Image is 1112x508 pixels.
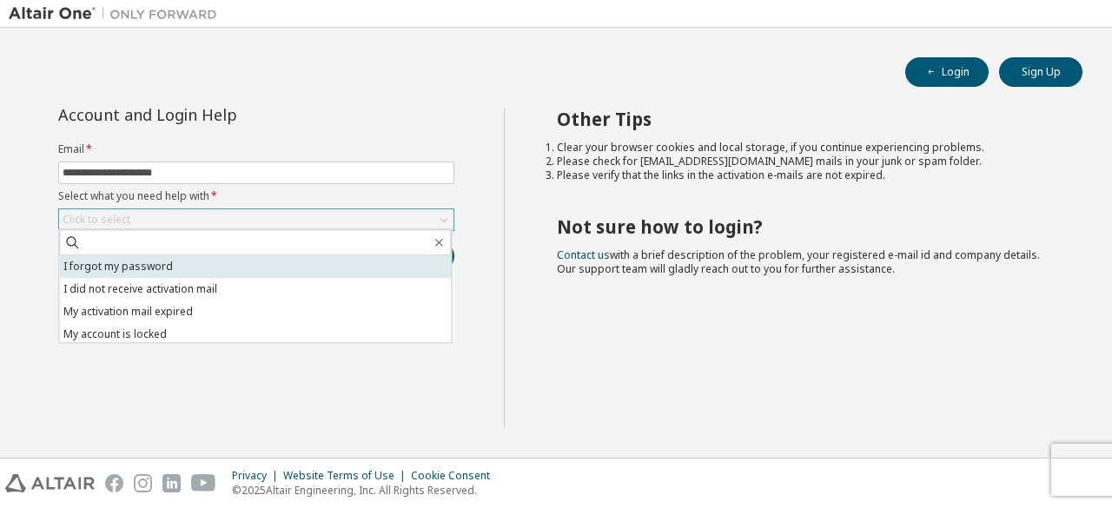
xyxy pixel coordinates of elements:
[557,215,1052,238] h2: Not sure how to login?
[905,57,989,87] button: Login
[557,168,1052,182] li: Please verify that the links in the activation e-mails are not expired.
[9,5,226,23] img: Altair One
[58,142,454,156] label: Email
[162,474,181,492] img: linkedin.svg
[557,108,1052,130] h2: Other Tips
[557,141,1052,155] li: Clear your browser cookies and local storage, if you continue experiencing problems.
[59,209,453,230] div: Click to select
[557,155,1052,168] li: Please check for [EMAIL_ADDRESS][DOMAIN_NAME] mails in your junk or spam folder.
[59,255,451,278] li: I forgot my password
[411,469,500,483] div: Cookie Consent
[63,213,130,227] div: Click to select
[999,57,1082,87] button: Sign Up
[557,247,610,262] a: Contact us
[5,474,95,492] img: altair_logo.svg
[58,108,375,122] div: Account and Login Help
[232,469,283,483] div: Privacy
[105,474,123,492] img: facebook.svg
[134,474,152,492] img: instagram.svg
[283,469,411,483] div: Website Terms of Use
[557,247,1040,276] span: with a brief description of the problem, your registered e-mail id and company details. Our suppo...
[58,189,454,203] label: Select what you need help with
[232,483,500,498] p: © 2025 Altair Engineering, Inc. All Rights Reserved.
[191,474,216,492] img: youtube.svg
